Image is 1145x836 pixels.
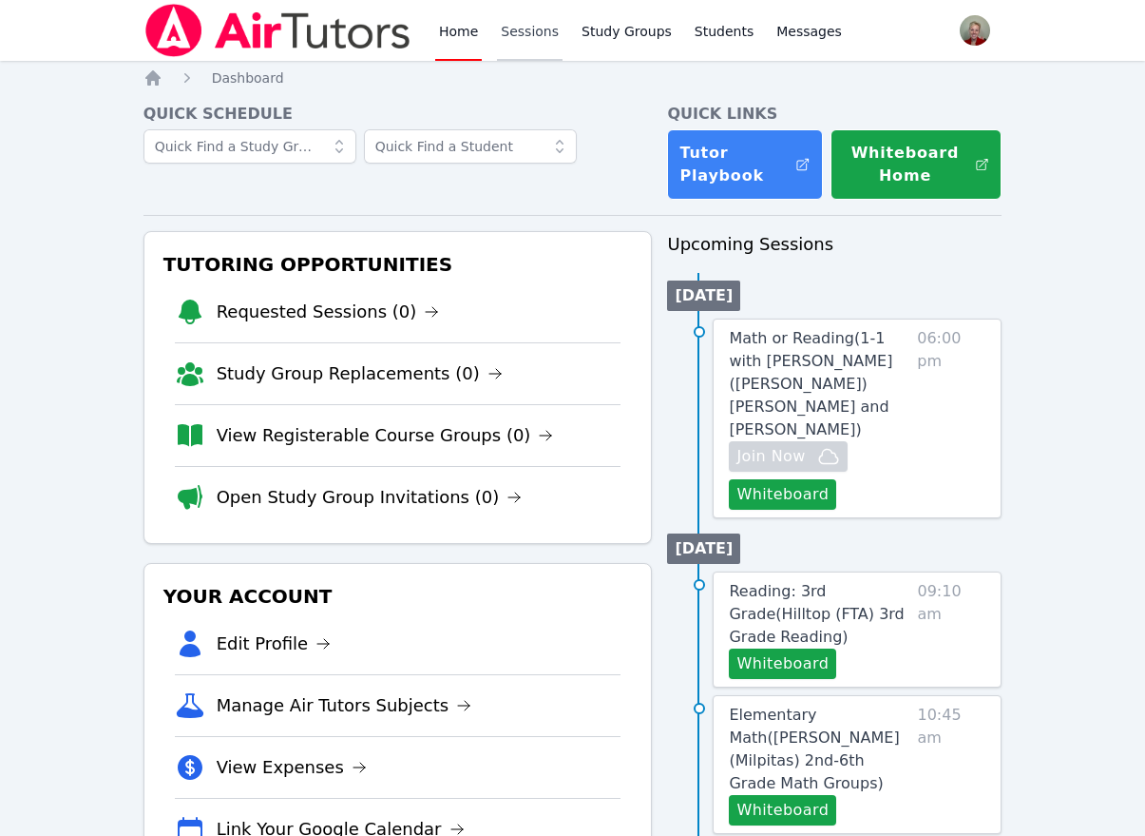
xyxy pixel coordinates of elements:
button: Whiteboard [729,795,836,826]
a: Edit Profile [217,631,332,657]
span: Elementary Math ( [PERSON_NAME] (Milpitas) 2nd-6th Grade Math Groups ) [729,706,899,792]
h3: Upcoming Sessions [667,231,1002,258]
a: Elementary Math([PERSON_NAME] (Milpitas) 2nd-6th Grade Math Groups) [729,704,909,795]
nav: Breadcrumb [143,68,1002,87]
a: Tutor Playbook [667,129,822,200]
a: View Expenses [217,754,367,781]
button: Whiteboard [729,479,836,510]
h3: Your Account [160,579,637,613]
img: Air Tutors [143,4,412,57]
span: 09:10 am [917,580,985,679]
span: Join Now [736,445,805,468]
li: [DATE] [667,534,740,564]
a: Math or Reading(1-1 with [PERSON_NAME] ([PERSON_NAME]) [PERSON_NAME] and [PERSON_NAME]) [729,327,909,441]
li: [DATE] [667,281,740,311]
span: Reading: 3rd Grade ( Hilltop (FTA) 3rd Grade Reading ) [729,582,904,646]
a: Open Study Group Invitations (0) [217,484,523,511]
input: Quick Find a Student [364,129,577,164]
span: Dashboard [212,70,284,86]
span: 06:00 pm [917,327,985,510]
input: Quick Find a Study Group [143,129,356,164]
a: Requested Sessions (0) [217,299,440,325]
a: Study Group Replacements (0) [217,360,503,387]
button: Whiteboard Home [830,129,1002,200]
a: Dashboard [212,68,284,87]
a: View Registerable Course Groups (0) [217,422,554,449]
span: 10:45 am [917,704,985,826]
h4: Quick Schedule [143,103,653,126]
button: Join Now [729,441,847,472]
button: Whiteboard [729,649,836,679]
h4: Quick Links [667,103,1002,126]
span: Messages [776,22,842,41]
a: Manage Air Tutors Subjects [217,692,472,719]
a: Reading: 3rd Grade(Hilltop (FTA) 3rd Grade Reading) [729,580,909,649]
h3: Tutoring Opportunities [160,247,637,282]
span: Math or Reading ( 1-1 with [PERSON_NAME] ([PERSON_NAME]) [PERSON_NAME] and [PERSON_NAME] ) [729,329,892,438]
